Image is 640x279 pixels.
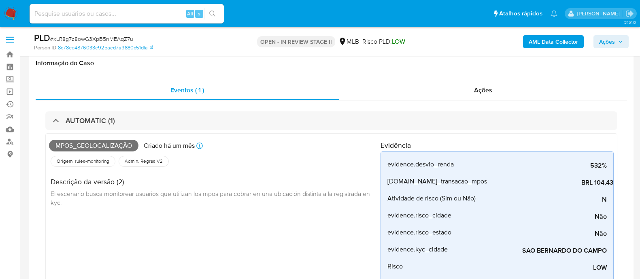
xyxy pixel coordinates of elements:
[387,262,403,270] span: Risco
[45,111,617,130] div: AUTOMATIC (1)
[49,140,138,152] span: Mpos_geolocalização
[485,162,607,170] span: 532%
[144,141,195,150] p: Criado há um mês
[474,85,492,95] span: Ações
[599,35,615,48] span: Ações
[485,264,607,272] span: LOW
[523,35,584,48] button: AML Data Collector
[34,44,56,51] b: Person ID
[50,35,133,43] span: # xLR8g7z8owG3XpB5nMEAqZ7u
[387,194,476,202] span: Atividade de risco (Sim ou Não)
[551,10,557,17] a: Notificações
[170,85,204,95] span: Eventos ( 1 )
[198,10,200,17] span: s
[485,196,607,204] span: N
[492,179,613,187] span: BRL 104,43
[257,36,335,47] p: OPEN - IN REVIEW STAGE II
[593,35,629,48] button: Ações
[51,177,374,186] h4: Descrição da versão (2)
[187,10,193,17] span: Alt
[34,31,50,44] b: PLD
[124,158,164,164] span: Admin. Regras V2
[577,10,623,17] p: alessandra.barbosa@mercadopago.com
[381,141,614,150] h4: Evidência
[387,177,487,185] span: [DOMAIN_NAME]_transacao_mpos
[36,59,627,67] h1: Informação do Caso
[485,230,607,238] span: Não
[362,37,405,46] span: Risco PLD:
[387,160,454,168] span: evidence.desvio_renda
[485,247,607,255] span: SAO BERNARDO DO CAMPO
[30,9,224,19] input: Pesquise usuários ou casos...
[625,9,634,18] a: Sair
[499,9,542,18] span: Atalhos rápidos
[66,116,115,125] h3: AUTOMATIC (1)
[387,211,451,219] span: evidence.risco_cidade
[485,213,607,221] span: Não
[56,158,110,164] span: Origem: rules-monitoring
[387,228,451,236] span: evidence.risco_estado
[392,37,405,46] span: LOW
[204,8,221,19] button: search-icon
[58,44,153,51] a: 8c78ee4876033e92baed7a9880c51dfa
[529,35,578,48] b: AML Data Collector
[51,189,372,207] span: El escenario busca monitorear usuarios que utilizan los mpos para cobrar en una ubicación distint...
[387,245,448,253] span: evidence.kyc_cidade
[338,37,359,46] div: MLB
